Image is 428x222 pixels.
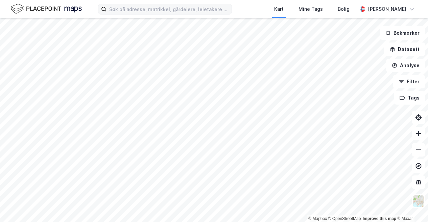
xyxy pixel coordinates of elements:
a: OpenStreetMap [328,216,361,221]
a: Improve this map [363,216,396,221]
div: Kart [274,5,284,13]
button: Tags [394,91,425,105]
div: Mine Tags [299,5,323,13]
iframe: Chat Widget [394,190,428,222]
img: logo.f888ab2527a4732fd821a326f86c7f29.svg [11,3,82,15]
div: [PERSON_NAME] [368,5,406,13]
input: Søk på adresse, matrikkel, gårdeiere, leietakere eller personer [106,4,232,14]
button: Filter [393,75,425,88]
button: Analyse [386,59,425,72]
a: Mapbox [308,216,327,221]
button: Datasett [384,43,425,56]
div: Kontrollprogram for chat [394,190,428,222]
button: Bokmerker [380,26,425,40]
div: Bolig [338,5,350,13]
